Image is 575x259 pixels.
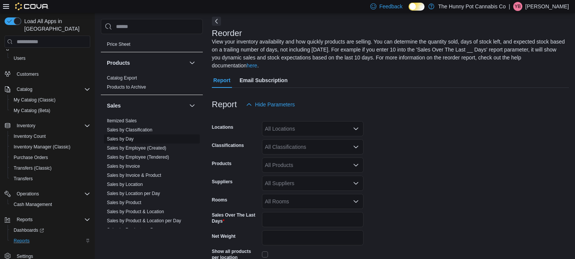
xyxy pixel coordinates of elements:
button: Operations [2,189,93,199]
span: Transfers [11,174,90,183]
p: | [509,2,510,11]
a: Sales by Product & Location [107,209,164,214]
button: Next [212,17,221,26]
h3: Sales [107,102,121,109]
span: Reports [14,238,30,244]
a: Sales by Product per Day [107,227,158,232]
button: Catalog [14,85,35,94]
a: Sales by Location [107,182,143,187]
span: Inventory Count [14,133,46,139]
a: Sales by Invoice & Product [107,173,161,178]
span: Reports [14,215,90,224]
label: Rooms [212,197,227,203]
span: Cash Management [11,200,90,209]
a: Users [11,54,28,63]
span: Inventory [17,123,35,129]
button: Products [107,59,186,67]
span: Email Subscription [240,73,288,88]
p: The Hunny Pot Cannabis Co [438,2,506,11]
label: Classifications [212,142,244,148]
span: Sales by Product [107,200,141,206]
button: Products [188,58,197,67]
span: Reports [17,217,33,223]
a: Dashboards [8,225,93,236]
a: Transfers [11,174,36,183]
button: Open list of options [353,198,359,204]
button: Open list of options [353,162,359,168]
h3: Report [212,100,237,109]
button: Transfers (Classic) [8,163,93,173]
a: Sales by Product & Location per Day [107,218,181,223]
button: Catalog [2,84,93,95]
span: Dashboards [11,226,90,235]
span: Sales by Invoice [107,163,140,169]
span: Load All Apps in [GEOGRAPHIC_DATA] [21,17,90,33]
a: Sales by Employee (Tendered) [107,154,169,160]
button: Inventory Manager (Classic) [8,142,93,152]
span: Inventory Manager (Classic) [11,142,90,151]
span: Hide Parameters [255,101,295,108]
span: Operations [14,189,90,198]
a: here [247,62,257,69]
span: Report [213,73,230,88]
h3: Products [107,59,130,67]
button: Customers [2,68,93,79]
span: Purchase Orders [14,154,48,161]
span: Feedback [379,3,403,10]
span: My Catalog (Beta) [14,108,50,114]
a: My Catalog (Beta) [11,106,53,115]
span: Sales by Invoice & Product [107,172,161,178]
a: Reports [11,236,33,245]
a: Sales by Location per Day [107,191,160,196]
a: My Catalog (Classic) [11,95,59,105]
span: Reports [11,236,90,245]
span: Inventory [14,121,90,130]
span: Inventory Manager (Classic) [14,144,71,150]
label: Locations [212,124,233,130]
span: Catalog Export [107,75,137,81]
button: Open list of options [353,126,359,132]
a: Sales by Day [107,136,134,142]
span: Products to Archive [107,84,146,90]
button: Inventory [2,120,93,131]
div: Yatin Balaji [513,2,522,11]
button: Purchase Orders [8,152,93,163]
span: Catalog [17,86,32,92]
span: Customers [17,71,39,77]
span: YB [515,2,521,11]
a: Sales by Employee (Created) [107,145,166,151]
span: Transfers [14,176,33,182]
span: Sales by Location per Day [107,190,160,197]
button: Transfers [8,173,93,184]
a: Dashboards [11,226,47,235]
a: Cash Management [11,200,55,209]
a: Transfers (Classic) [11,164,55,173]
a: Sales by Invoice [107,164,140,169]
span: Users [14,55,25,61]
button: Sales [188,101,197,110]
div: Pricing [101,40,203,52]
div: Sales [101,116,203,237]
a: Itemized Sales [107,118,137,123]
span: Sales by Employee (Created) [107,145,166,151]
a: Inventory Count [11,132,49,141]
label: Products [212,161,232,167]
a: Price Sheet [107,42,130,47]
span: Sales by Location [107,181,143,187]
a: Sales by Classification [107,127,152,133]
span: Price Sheet [107,41,130,47]
span: My Catalog (Classic) [11,95,90,105]
span: Dashboards [14,227,44,233]
span: My Catalog (Beta) [11,106,90,115]
button: Reports [8,236,93,246]
a: Inventory Manager (Classic) [11,142,74,151]
span: Transfers (Classic) [11,164,90,173]
span: Cash Management [14,201,52,208]
a: Purchase Orders [11,153,51,162]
